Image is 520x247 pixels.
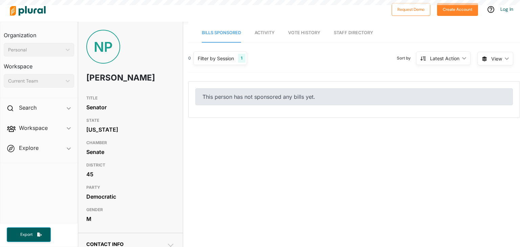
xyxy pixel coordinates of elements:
span: Vote History [288,30,320,35]
div: Filter by Session [198,55,234,62]
button: Export [7,227,51,242]
h3: TITLE [86,94,175,102]
div: This person has not sponsored any bills yet. [195,88,513,105]
span: Activity [255,30,275,35]
h1: [PERSON_NAME] [86,68,139,88]
div: [US_STATE] [86,125,175,135]
span: View [491,55,502,62]
button: Create Account [437,3,478,16]
span: Sort by [397,55,416,61]
a: Activity [255,23,275,43]
a: Staff Directory [334,23,373,43]
div: NP [86,30,120,64]
h3: CHAMBER [86,139,175,147]
span: Contact Info [86,241,124,247]
div: Personal [8,46,63,53]
button: Request Demo [392,3,430,16]
h2: Search [19,104,37,111]
h3: DISTRICT [86,161,175,169]
h3: STATE [86,116,175,125]
a: Bills Sponsored [202,23,241,43]
div: 1 [238,54,245,63]
div: Current Team [8,77,63,85]
div: 45 [86,169,175,179]
div: Senate [86,147,175,157]
div: Latest Action [430,55,459,62]
div: Senator [86,102,175,112]
div: M [86,214,175,224]
h3: GENDER [86,206,175,214]
span: Export [16,232,37,238]
h3: Organization [4,25,74,40]
a: Create Account [437,5,478,13]
a: Log In [500,6,513,12]
a: Request Demo [392,5,430,13]
h3: Workspace [4,57,74,71]
h3: PARTY [86,183,175,192]
div: 0 [188,55,191,61]
div: Democratic [86,192,175,202]
a: Vote History [288,23,320,43]
span: Bills Sponsored [202,30,241,35]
